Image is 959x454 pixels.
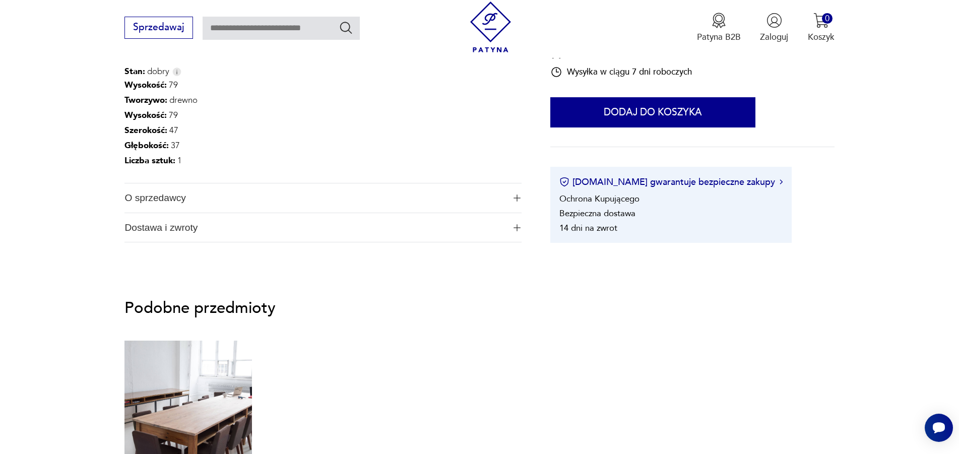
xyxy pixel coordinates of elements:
button: Zaloguj [760,13,788,43]
p: Patyna B2B [697,31,741,43]
b: Szerokość : [124,124,167,136]
p: Podobne przedmioty [124,301,834,315]
img: Ikona koszyka [813,13,829,28]
button: Sprzedawaj [124,17,193,39]
b: Liczba sztuk: [124,155,175,166]
button: Patyna B2B [697,13,741,43]
p: 1 [124,153,198,168]
p: 79 [124,108,198,123]
a: Ikona medaluPatyna B2B [697,13,741,43]
img: Patyna - sklep z meblami i dekoracjami vintage [465,2,516,52]
iframe: Smartsupp widget button [925,414,953,442]
b: Stan: [124,66,145,77]
p: 37 [124,138,198,153]
img: Ikonka użytkownika [766,13,782,28]
b: Wysokość : [124,109,167,121]
p: drewno [124,93,198,108]
img: Info icon [172,68,181,76]
li: Bezpieczna dostawa [559,207,635,219]
button: [DOMAIN_NAME] gwarantuje bezpieczne zakupy [559,175,783,188]
button: Ikona plusaDostawa i zwroty [124,213,521,242]
span: dobry [124,66,169,78]
a: Sprzedawaj [124,24,193,32]
button: 0Koszyk [808,13,835,43]
div: 0 [822,13,833,24]
button: Szukaj [339,20,353,35]
b: Wysokość : [124,79,167,91]
p: Koszyk [808,31,835,43]
span: Dostawa i zwroty [124,213,504,242]
p: Zaloguj [760,31,788,43]
button: Ikona plusaO sprzedawcy [124,183,521,213]
p: 79 [124,78,198,93]
b: Głębokość : [124,140,169,151]
img: Ikona plusa [514,224,521,231]
img: Ikona plusa [514,194,521,202]
b: Tworzywo : [124,94,167,106]
li: Ochrona Kupującego [559,192,640,204]
img: Ikona strzałki w prawo [780,179,783,184]
span: O sprzedawcy [124,183,504,213]
img: Ikona medalu [711,13,727,28]
li: 14 dni na zwrot [559,222,617,233]
img: Ikona certyfikatu [559,177,569,187]
div: Wysyłka w ciągu 7 dni roboczych [550,66,692,78]
p: 47 [124,123,198,138]
button: Dodaj do koszyka [550,97,755,127]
